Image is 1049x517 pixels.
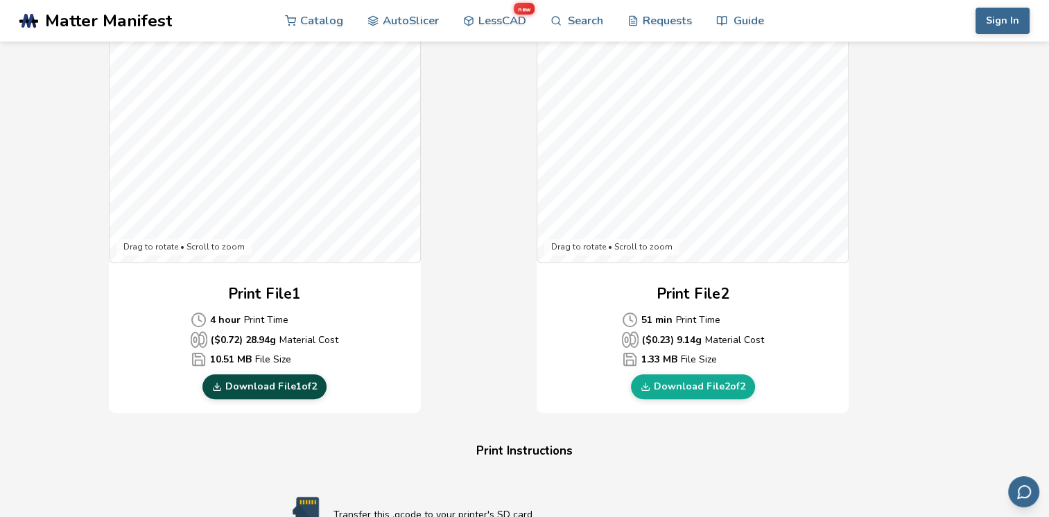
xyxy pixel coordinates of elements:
[1008,476,1039,507] button: Send feedback via email
[210,313,241,327] b: 4 hour
[622,351,764,367] p: File Size
[642,333,702,347] b: ($ 0.23 ) 9.14 g
[641,352,677,367] b: 1.33 MB
[622,351,638,367] span: Average Cost
[202,374,327,399] a: Download File1of2
[622,312,764,328] p: Print Time
[631,374,755,399] a: Download File2of2
[622,331,764,348] p: Material Cost
[210,352,252,367] b: 10.51 MB
[976,8,1030,34] button: Sign In
[116,239,252,256] div: Drag to rotate • Scroll to zoom
[191,351,338,367] p: File Size
[45,11,172,30] span: Matter Manifest
[514,3,534,15] span: new
[622,331,639,348] span: Average Cost
[191,351,207,367] span: Average Cost
[191,312,207,328] span: Average Cost
[191,331,338,348] p: Material Cost
[211,333,276,347] b: ($ 0.72 ) 28.94 g
[641,313,673,327] b: 51 min
[261,441,788,462] h4: Print Instructions
[228,283,301,305] h2: Print File 1
[544,239,679,256] div: Drag to rotate • Scroll to zoom
[657,283,729,305] h2: Print File 2
[622,312,638,328] span: Average Cost
[191,331,207,348] span: Average Cost
[191,312,338,328] p: Print Time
